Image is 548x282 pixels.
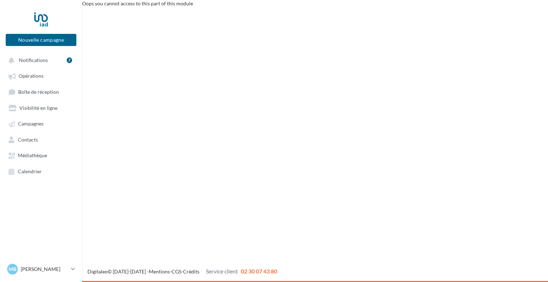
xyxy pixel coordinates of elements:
a: Digitaleo [87,268,108,275]
span: MB [9,266,16,273]
a: Opérations [4,69,78,82]
a: Campagnes [4,117,78,130]
span: Oops you cannot access to this part of this module [82,0,193,6]
span: Médiathèque [18,153,47,159]
button: Nouvelle campagne [6,34,76,46]
a: Crédits [183,268,199,275]
a: Visibilité en ligne [4,101,78,114]
p: [PERSON_NAME] [21,266,68,273]
a: Boîte de réception [4,85,78,98]
span: Contacts [18,137,38,143]
a: Médiathèque [4,149,78,161]
span: Boîte de réception [18,89,59,95]
a: Calendrier [4,165,78,178]
span: Service client [206,268,238,275]
span: 02 30 07 43 80 [241,268,277,275]
a: MB [PERSON_NAME] [6,262,76,276]
span: Opérations [19,73,44,79]
span: Visibilité en ligne [19,105,57,111]
a: CGS [172,268,181,275]
span: Calendrier [18,168,42,174]
span: Notifications [19,57,48,63]
a: Contacts [4,133,78,146]
div: 7 [67,57,72,63]
a: Mentions [149,268,170,275]
span: Campagnes [18,121,44,127]
button: Notifications 7 [4,53,75,66]
span: © [DATE]-[DATE] - - - [87,268,277,275]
